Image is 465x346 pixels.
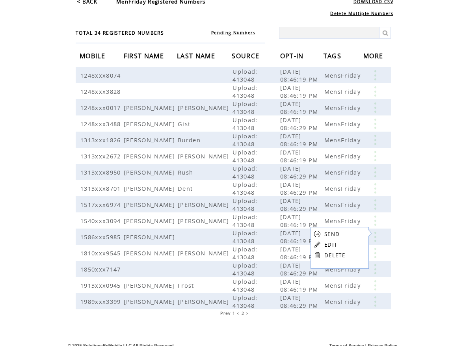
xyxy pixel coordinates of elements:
span: 1989xxx3399 [80,298,123,305]
a: SOURCE [232,53,261,58]
span: [DATE] 08:46:19 PM [280,148,320,164]
span: Upload: 413048 [232,277,257,293]
span: MensFriday [324,298,363,305]
span: Gist [178,120,192,128]
span: Upload: 413048 [232,261,257,277]
span: MensFriday [324,217,363,225]
span: [DATE] 08:46:29 PM [280,294,320,309]
span: 1248xxx8074 [80,71,123,79]
span: Upload: 413048 [232,245,257,261]
span: MensFriday [324,184,363,192]
span: MensFriday [324,71,363,79]
span: Upload: 413048 [232,180,257,196]
span: Upload: 413048 [232,116,257,132]
span: [PERSON_NAME] [178,249,231,257]
span: MensFriday [324,120,363,128]
span: Upload: 413048 [232,84,257,99]
span: [PERSON_NAME] [178,217,231,225]
a: Prev [220,311,231,316]
span: 1517xxx6974 [80,201,123,208]
span: MensFriday [324,104,363,112]
span: [PERSON_NAME] [124,152,177,160]
span: [PERSON_NAME] [124,201,177,208]
span: 1913xxx0945 [80,281,123,289]
a: Delete Multiple Numbers [330,11,393,16]
span: 1313xxx2672 [80,152,123,160]
span: [DATE] 08:46:19 PM [280,67,320,83]
a: FIRST NAME [124,53,166,58]
a: Pending Numbers [211,30,255,35]
span: [PERSON_NAME] [124,136,177,144]
span: [PERSON_NAME] [124,120,177,128]
span: Dent [178,184,195,192]
span: 1850xxx7147 [80,265,123,273]
span: Upload: 413048 [232,229,257,245]
span: Upload: 413048 [232,67,257,83]
span: [DATE] 08:46:19 PM [280,245,320,261]
span: [DATE] 08:46:29 PM [280,164,320,180]
span: [PERSON_NAME] [124,233,177,241]
a: SEND [324,231,340,238]
span: Upload: 413048 [232,294,257,309]
span: 1248xxx0017 [80,104,123,112]
span: [PERSON_NAME] [178,104,231,112]
span: [DATE] 08:46:19 PM [280,84,320,99]
a: LAST NAME [177,53,217,58]
span: [PERSON_NAME] [124,298,177,305]
a: 1 [232,311,235,316]
span: [PERSON_NAME] [124,217,177,225]
span: [DATE] 08:46:19 PM [280,213,320,229]
span: [PERSON_NAME] [124,104,177,112]
span: [PERSON_NAME] [178,201,231,208]
span: MensFriday [324,136,363,144]
span: MensFriday [324,87,363,95]
span: Rush [178,168,195,176]
span: [PERSON_NAME] [124,281,177,289]
span: MORE [363,50,385,64]
span: Upload: 413048 [232,164,257,180]
span: Frost [178,281,196,289]
span: MensFriday [324,152,363,160]
span: 1248xxx3828 [80,87,123,95]
span: [PERSON_NAME] [178,152,231,160]
span: Upload: 413048 [232,132,257,148]
span: 1540xxx3094 [80,217,123,225]
span: 1313xxx8701 [80,184,123,192]
a: DELETE [324,252,345,259]
span: 1313xxx1826 [80,136,123,144]
span: TAGS [324,50,343,64]
span: [DATE] 08:46:19 PM [280,229,320,245]
span: [DATE] 08:46:29 PM [280,116,320,132]
span: MensFriday [324,168,363,176]
span: < 2 > [237,311,249,316]
span: [PERSON_NAME] [124,249,177,257]
span: SOURCE [232,50,261,64]
span: OPT-IN [280,50,306,64]
span: 1248xxx3488 [80,120,123,128]
span: Upload: 413048 [232,148,257,164]
span: [PERSON_NAME] [178,298,231,305]
span: 1313xxx8950 [80,168,123,176]
span: [DATE] 08:46:29 PM [280,180,320,196]
span: [DATE] 08:46:29 PM [280,261,320,277]
span: [PERSON_NAME] [124,168,177,176]
span: Upload: 413048 [232,197,257,212]
span: Burden [178,136,203,144]
a: TAGS [324,53,343,58]
span: [DATE] 08:46:29 PM [280,197,320,212]
span: 1810xxx9545 [80,249,123,257]
span: Upload: 413048 [232,100,257,115]
span: [DATE] 08:46:19 PM [280,277,320,293]
span: LAST NAME [177,50,217,64]
span: [DATE] 08:46:19 PM [280,132,320,148]
span: 1586xxx5985 [80,233,123,241]
span: [DATE] 08:46:19 PM [280,100,320,115]
span: MOBILE [80,50,107,64]
a: OPT-IN [280,53,306,58]
span: Upload: 413048 [232,213,257,229]
a: EDIT [324,241,337,248]
span: FIRST NAME [124,50,166,64]
span: [PERSON_NAME] [124,184,177,192]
